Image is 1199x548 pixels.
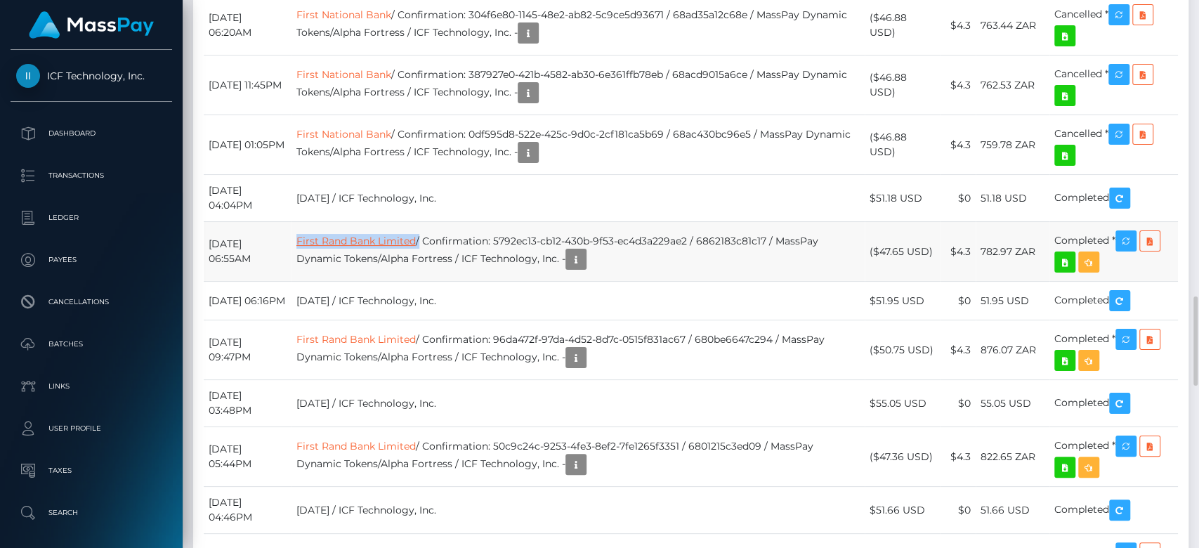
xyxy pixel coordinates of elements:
a: User Profile [11,411,172,446]
a: Dashboard [11,116,172,151]
p: Dashboard [16,123,166,144]
a: First National Bank [296,68,391,81]
a: First Rand Bank Limited [296,333,416,346]
p: Payees [16,249,166,270]
a: Cancellations [11,285,172,320]
td: Completed [1049,175,1178,222]
td: 51.95 USD [976,282,1049,320]
td: / Confirmation: 50c9c24c-9253-4fe3-8ef2-7fe1265f3351 / 6801215c3ed09 / MassPay Dynamic Tokens/Alp... [291,427,865,487]
td: ($47.36 USD) [865,427,940,487]
td: 55.05 USD [976,380,1049,427]
td: [DATE] 09:47PM [204,320,291,380]
td: [DATE] / ICF Technology, Inc. [291,175,865,222]
td: Completed * [1049,427,1178,487]
p: Links [16,376,166,397]
td: / Confirmation: 0df595d8-522e-425c-9d0c-2cf181ca5b69 / 68ac430bc96e5 / MassPay Dynamic Tokens/Alp... [291,115,865,175]
td: 782.97 ZAR [976,222,1049,282]
td: Cancelled * [1049,115,1178,175]
a: Payees [11,242,172,278]
td: ($46.88 USD) [865,115,940,175]
a: Batches [11,327,172,362]
td: 822.65 ZAR [976,427,1049,487]
td: Completed [1049,282,1178,320]
td: / Confirmation: 5792ec13-cb12-430b-9f53-ec4d3a229ae2 / 6862183c81c17 / MassPay Dynamic Tokens/Alp... [291,222,865,282]
td: 759.78 ZAR [976,115,1049,175]
td: 762.53 ZAR [976,56,1049,115]
td: [DATE] 03:48PM [204,380,291,427]
a: Search [11,495,172,530]
td: $0 [940,380,976,427]
td: $4.3 [940,115,976,175]
a: Ledger [11,200,172,235]
a: First National Bank [296,128,391,141]
td: [DATE] 01:05PM [204,115,291,175]
td: [DATE] 11:45PM [204,56,291,115]
td: 51.66 USD [976,487,1049,534]
td: $0 [940,175,976,222]
td: [DATE] 06:16PM [204,282,291,320]
td: $0 [940,487,976,534]
td: $51.95 USD [865,282,940,320]
td: Cancelled * [1049,56,1178,115]
td: $0 [940,282,976,320]
td: $4.3 [940,427,976,487]
td: / Confirmation: 387927e0-421b-4582-ab30-6e361ffb78eb / 68acd9015a6ce / MassPay Dynamic Tokens/Alp... [291,56,865,115]
p: Batches [16,334,166,355]
a: Transactions [11,158,172,193]
td: $51.18 USD [865,175,940,222]
td: [DATE] 04:46PM [204,487,291,534]
p: Search [16,502,166,523]
td: [DATE] 04:04PM [204,175,291,222]
td: $4.3 [940,222,976,282]
td: / Confirmation: 96da472f-97da-4d52-8d7c-0515f831ac67 / 680be6647c294 / MassPay Dynamic Tokens/Alp... [291,320,865,380]
td: $4.3 [940,320,976,380]
p: Transactions [16,165,166,186]
td: [DATE] 06:55AM [204,222,291,282]
td: Completed [1049,487,1178,534]
a: Links [11,369,172,404]
td: Completed [1049,380,1178,427]
td: $51.66 USD [865,487,940,534]
td: ($46.88 USD) [865,56,940,115]
td: Completed * [1049,222,1178,282]
td: 876.07 ZAR [976,320,1049,380]
p: User Profile [16,418,166,439]
a: First Rand Bank Limited [296,440,416,452]
td: $55.05 USD [865,380,940,427]
a: First National Bank [296,8,391,21]
td: Completed * [1049,320,1178,380]
p: Cancellations [16,292,166,313]
img: ICF Technology, Inc. [16,64,40,88]
a: Taxes [11,453,172,488]
td: [DATE] 05:44PM [204,427,291,487]
td: ($50.75 USD) [865,320,940,380]
td: 51.18 USD [976,175,1049,222]
span: ICF Technology, Inc. [11,70,172,82]
td: [DATE] / ICF Technology, Inc. [291,380,865,427]
td: $4.3 [940,56,976,115]
td: [DATE] / ICF Technology, Inc. [291,282,865,320]
p: Taxes [16,460,166,481]
img: MassPay Logo [29,11,154,39]
a: First Rand Bank Limited [296,235,416,247]
p: Ledger [16,207,166,228]
td: [DATE] / ICF Technology, Inc. [291,487,865,534]
td: ($47.65 USD) [865,222,940,282]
